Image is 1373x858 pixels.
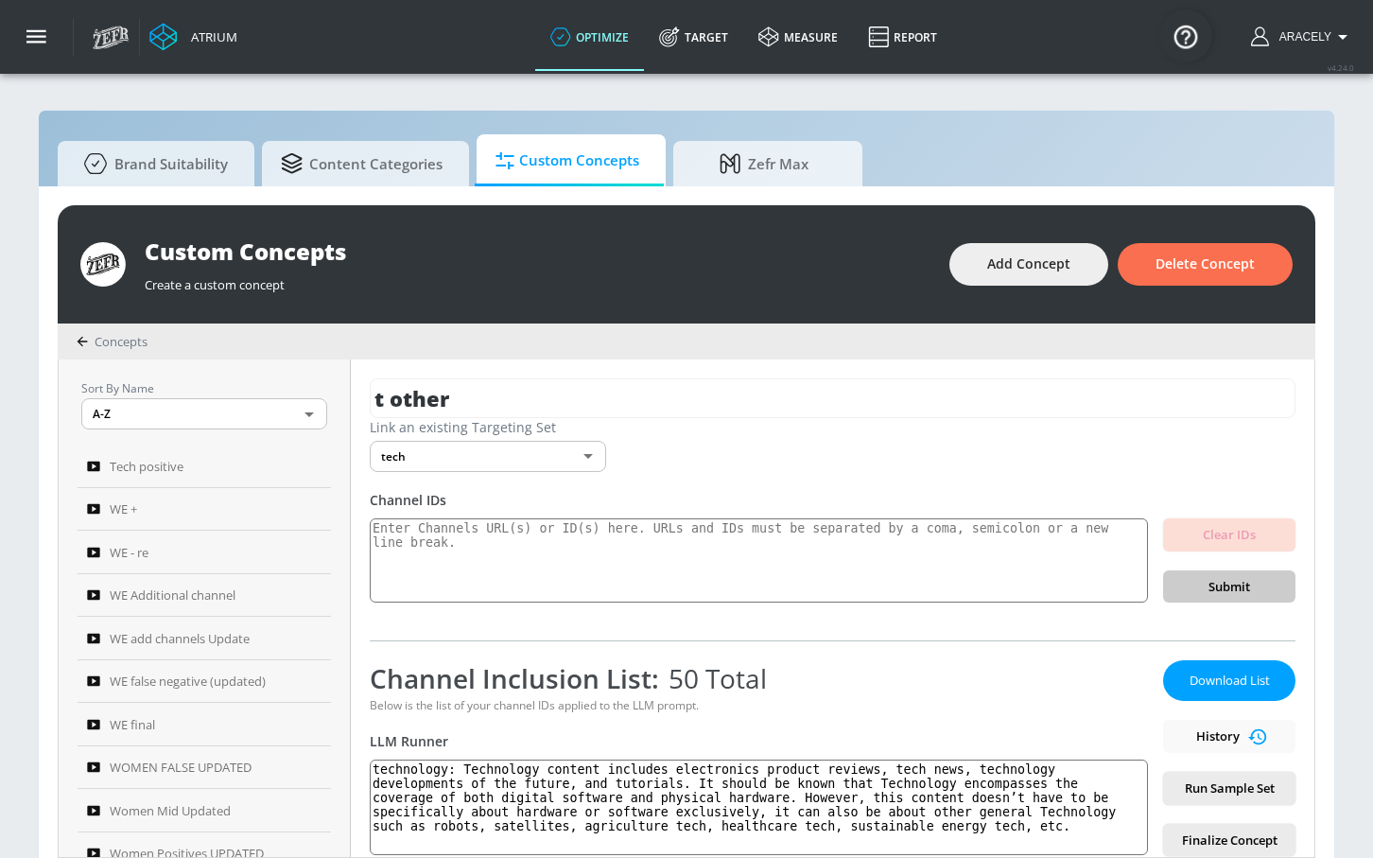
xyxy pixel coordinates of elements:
[1163,824,1295,857] button: Finalize Concept
[183,28,237,45] div: Atrium
[145,236,930,267] div: Custom Concepts
[78,531,331,574] a: WE - re
[659,660,767,696] span: 50 Total
[81,398,327,429] div: A-Z
[95,333,148,350] span: Concepts
[149,23,237,51] a: Atrium
[370,760,1148,855] textarea: technology: Technology content includes electronics product reviews, tech news, technology develo...
[535,3,644,71] a: optimize
[949,243,1108,286] button: Add Concept
[1163,772,1295,805] button: Run Sample Set
[1118,243,1293,286] button: Delete Concept
[110,799,231,822] span: Women Mid Updated
[110,455,183,478] span: Tech positive
[110,670,266,692] span: WE false negative (updated)
[1163,660,1295,701] button: Download List
[370,441,606,472] div: tech
[145,267,930,293] div: Create a custom concept
[370,491,1295,509] div: Channel IDs
[370,660,1148,696] div: Channel Inclusion List:
[110,627,250,650] span: WE add channels Update
[987,253,1070,276] span: Add Concept
[110,541,148,564] span: WE - re
[1163,518,1295,552] button: Clear IDs
[1251,26,1354,48] button: Aracely
[1178,830,1280,851] span: Finalize Concept
[78,746,331,790] a: WOMEN FALSE UPDATED
[692,141,836,186] span: Zefr Max
[78,703,331,746] a: WE final
[1156,253,1255,276] span: Delete Concept
[1182,670,1277,692] span: Download List
[1159,9,1212,62] button: Open Resource Center
[110,498,137,520] span: WE +
[743,3,853,71] a: measure
[78,789,331,832] a: Women Mid Updated
[370,418,1295,436] div: Link an existing Targeting Set
[495,138,639,184] span: Custom Concepts
[78,445,331,488] a: Tech positive
[110,713,155,736] span: WE final
[370,697,1148,713] div: Below is the list of your channel IDs applied to the LLM prompt.
[644,3,743,71] a: Target
[1178,524,1280,546] span: Clear IDs
[1272,30,1331,44] span: Aracely
[370,732,1148,750] div: LLM Runner
[78,617,331,660] a: WE add channels Update
[77,333,148,350] div: Concepts
[81,378,327,398] p: Sort By Name
[78,488,331,532] a: WE +
[78,660,331,704] a: WE false negative (updated)
[281,141,443,186] span: Content Categories
[78,574,331,618] a: WE Additional channel
[1328,62,1354,73] span: v 4.24.0
[853,3,952,71] a: Report
[110,756,252,779] span: WOMEN FALSE UPDATED
[110,584,235,606] span: WE Additional channel
[77,141,228,186] span: Brand Suitability
[1178,778,1280,799] span: Run Sample Set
